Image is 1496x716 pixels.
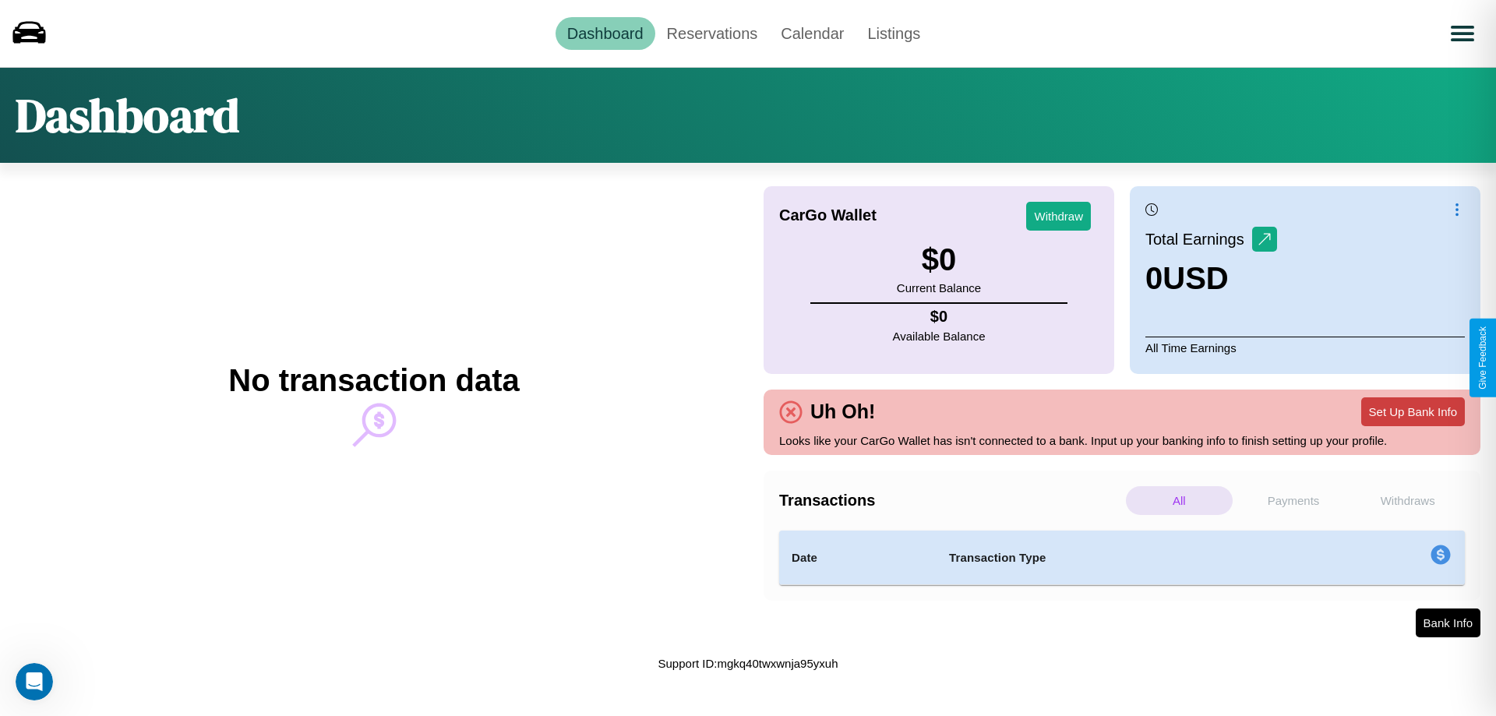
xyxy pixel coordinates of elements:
[1026,202,1091,231] button: Withdraw
[779,492,1122,510] h4: Transactions
[1361,397,1465,426] button: Set Up Bank Info
[897,277,981,298] p: Current Balance
[1477,326,1488,390] div: Give Feedback
[779,206,877,224] h4: CarGo Wallet
[658,653,838,674] p: Support ID: mgkq40twxwnja95yxuh
[1145,337,1465,358] p: All Time Earnings
[1145,261,1277,296] h3: 0 USD
[779,430,1465,451] p: Looks like your CarGo Wallet has isn't connected to a bank. Input up your banking info to finish ...
[779,531,1465,585] table: simple table
[1145,225,1252,253] p: Total Earnings
[1126,486,1233,515] p: All
[769,17,856,50] a: Calendar
[897,242,981,277] h3: $ 0
[16,83,239,147] h1: Dashboard
[556,17,655,50] a: Dashboard
[792,548,924,567] h4: Date
[893,326,986,347] p: Available Balance
[1354,486,1461,515] p: Withdraws
[16,663,53,700] iframe: Intercom live chat
[655,17,770,50] a: Reservations
[228,363,519,398] h2: No transaction data
[1240,486,1347,515] p: Payments
[803,400,883,423] h4: Uh Oh!
[1416,608,1480,637] button: Bank Info
[856,17,932,50] a: Listings
[893,308,986,326] h4: $ 0
[1441,12,1484,55] button: Open menu
[949,548,1303,567] h4: Transaction Type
